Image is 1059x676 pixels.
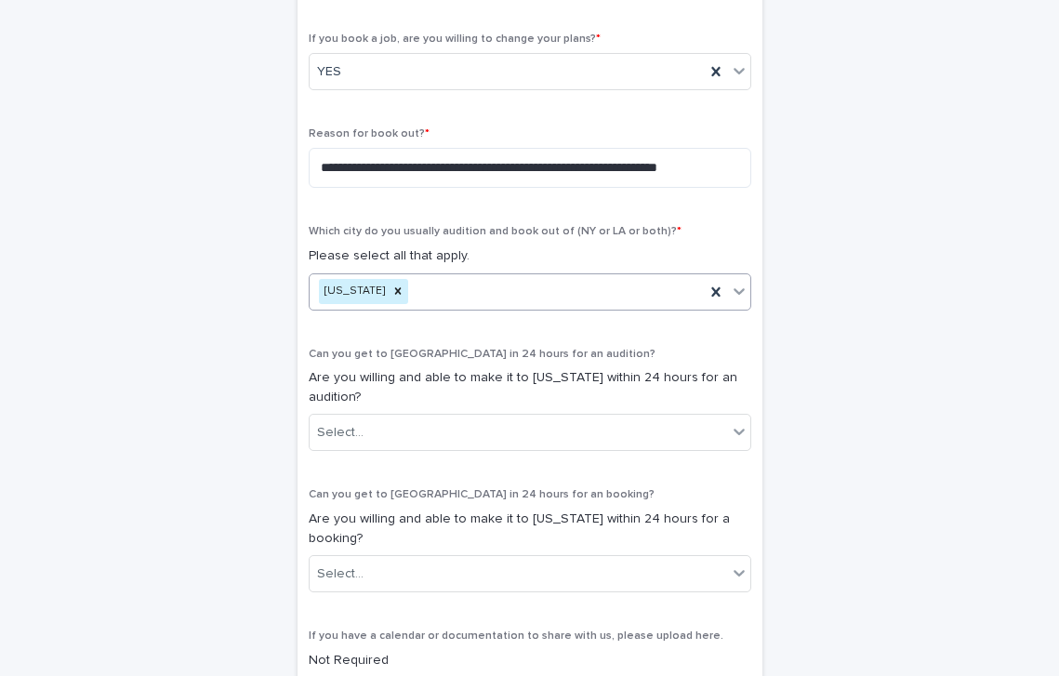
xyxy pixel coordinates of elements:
span: Which city do you usually audition and book out of (NY or LA or both)? [309,226,682,237]
p: Are you willing and able to make it to [US_STATE] within 24 hours for an audition? [309,368,751,407]
div: [US_STATE] [319,279,388,304]
div: Select... [317,423,364,443]
span: Can you get to [GEOGRAPHIC_DATA] in 24 hours for an audition? [309,349,655,360]
span: If you book a job, are you willing to change your plans? [309,33,601,45]
span: If you have a calendar or documentation to share with us, please upload here. [309,630,723,642]
p: Are you willing and able to make it to [US_STATE] within 24 hours for a booking? [309,510,751,549]
p: Please select all that apply. [309,246,751,266]
div: Select... [317,564,364,584]
span: YES [317,62,341,82]
span: Can you get to [GEOGRAPHIC_DATA] in 24 hours for an booking? [309,489,655,500]
p: Not Required [309,651,751,670]
span: Reason for book out? [309,128,430,139]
